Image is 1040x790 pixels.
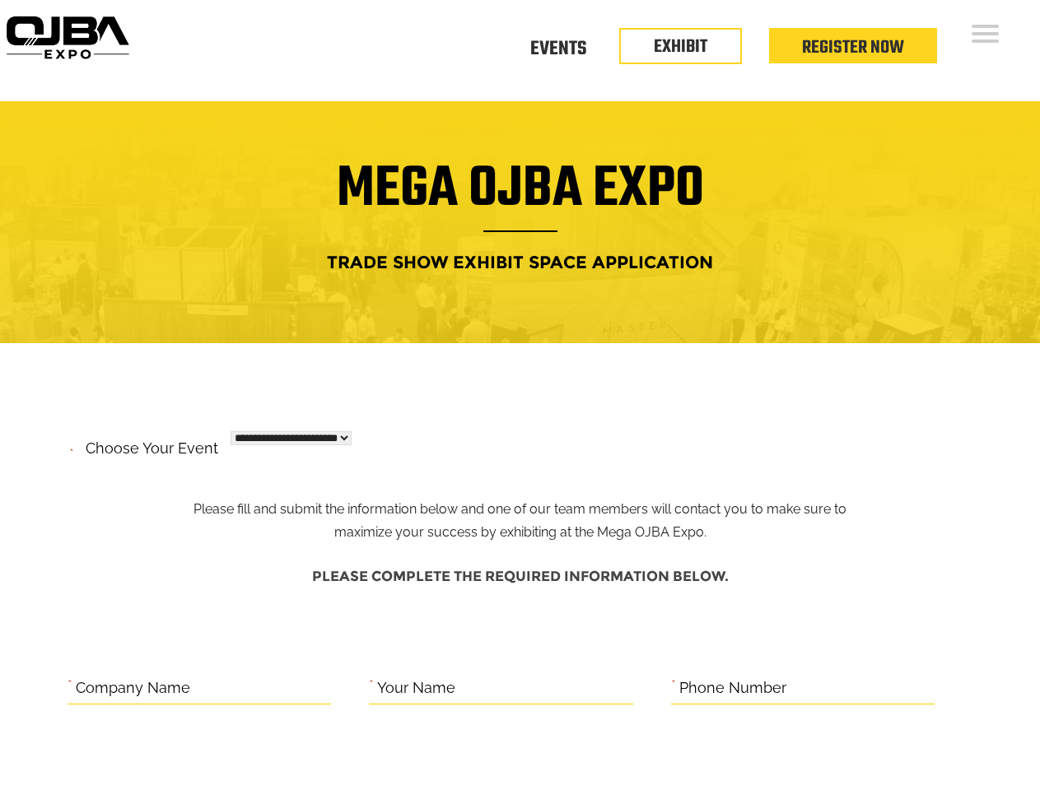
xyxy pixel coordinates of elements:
h4: Trade Show Exhibit Space Application [12,247,1028,277]
a: EXHIBIT [654,33,707,61]
h1: Mega OJBA Expo [12,166,1028,232]
label: Your Name [377,676,455,701]
p: Please fill and submit the information below and one of our team members will contact you to make... [180,434,860,545]
a: Register Now [802,34,904,62]
h4: Please complete the required information below. [68,560,973,592]
label: Choose your event [76,425,218,462]
label: Phone Number [679,676,786,701]
label: Company Name [76,676,190,701]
